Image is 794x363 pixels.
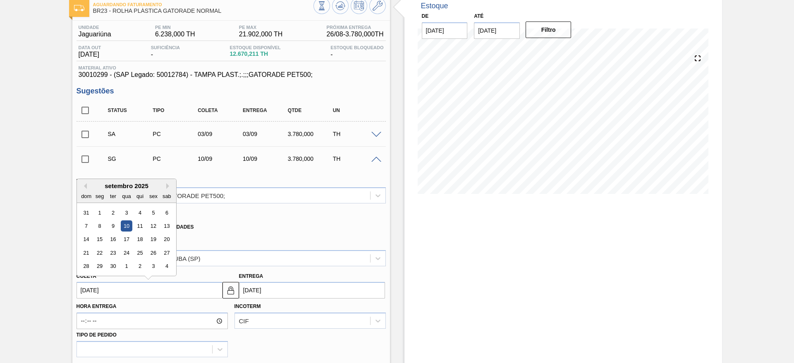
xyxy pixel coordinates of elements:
img: Ícone [74,5,84,11]
div: Choose quarta-feira, 24 de setembro de 2025 [121,247,132,258]
button: Previous Month [81,183,87,189]
span: Estoque Bloqueado [330,45,383,50]
div: Pedido de Compra [151,131,201,137]
div: Choose domingo, 21 de setembro de 2025 [81,247,92,258]
div: Choose terça-feira, 2 de setembro de 2025 [107,207,118,218]
div: Choose quinta-feira, 18 de setembro de 2025 [134,234,145,245]
span: BR23 - ROLHA PLÁSTICA GATORADE NORMAL [93,8,313,14]
button: Next Month [166,183,172,189]
div: Estoque [421,2,448,10]
div: Choose segunda-feira, 15 de setembro de 2025 [94,234,105,245]
span: PE MAX [239,25,283,30]
div: Choose sexta-feira, 3 de outubro de 2025 [148,261,159,272]
label: De [422,13,429,19]
span: 26/08 - 3.780,000 TH [327,31,384,38]
div: Choose sábado, 20 de setembro de 2025 [161,234,172,245]
div: CIF [239,318,249,325]
h3: Sugestões [77,87,386,96]
div: ter [107,191,118,202]
span: 12.670,211 TH [230,51,281,57]
div: Choose sábado, 6 de setembro de 2025 [161,207,172,218]
div: Choose quarta-feira, 17 de setembro de 2025 [121,234,132,245]
span: Estoque Disponível [230,45,281,50]
div: Entrega [241,107,291,113]
div: Choose quarta-feira, 1 de outubro de 2025 [121,261,132,272]
div: 3.780,000 [286,155,336,162]
span: Aguardando Faturamento [93,2,313,7]
div: TH [331,155,381,162]
span: [DATE] [79,51,101,58]
div: Choose segunda-feira, 1 de setembro de 2025 [94,207,105,218]
div: dom [81,191,92,202]
div: Choose quinta-feira, 11 de setembro de 2025 [134,220,145,232]
div: TH [331,131,381,137]
div: Choose domingo, 28 de setembro de 2025 [81,261,92,272]
div: Coleta [196,107,246,113]
input: dd/mm/yyyy [239,282,385,299]
div: Choose sábado, 13 de setembro de 2025 [161,220,172,232]
div: Choose sexta-feira, 19 de setembro de 2025 [148,234,159,245]
div: Choose quinta-feira, 4 de setembro de 2025 [134,207,145,218]
div: Choose sexta-feira, 26 de setembro de 2025 [148,247,159,258]
div: 03/09/2025 [241,131,291,137]
span: 6.238,000 TH [155,31,195,38]
input: dd/mm/yyyy [422,22,468,39]
div: Choose domingo, 7 de setembro de 2025 [81,220,92,232]
label: Incoterm [234,303,261,309]
div: Choose sexta-feira, 5 de setembro de 2025 [148,207,159,218]
div: Qtde [286,107,336,113]
div: Status [106,107,156,113]
div: Choose terça-feira, 9 de setembro de 2025 [107,220,118,232]
span: Data out [79,45,101,50]
span: Próxima Entrega [327,25,384,30]
div: Choose domingo, 14 de setembro de 2025 [81,234,92,245]
div: month 2025-09 [79,206,173,273]
div: Sugestão Alterada [106,131,156,137]
div: 10/09/2025 [196,155,246,162]
button: Filtro [526,21,572,38]
div: sex [148,191,159,202]
label: Coleta [77,273,96,279]
div: sab [161,191,172,202]
input: dd/mm/yyyy [474,22,520,39]
div: Tipo [151,107,201,113]
div: Choose quinta-feira, 2 de outubro de 2025 [134,261,145,272]
label: Tipo de pedido [77,332,117,338]
span: Jaguariúna [79,31,111,38]
input: dd/mm/yyyy [77,282,222,299]
div: seg [94,191,105,202]
div: Choose sábado, 4 de outubro de 2025 [161,261,172,272]
div: 3.780,000 [286,131,336,137]
div: Choose terça-feira, 23 de setembro de 2025 [107,247,118,258]
span: Unidade [79,25,111,30]
div: qui [134,191,145,202]
img: locked [226,285,236,295]
label: Hora Entrega [77,301,228,313]
span: Suficiência [151,45,180,50]
div: - [328,45,385,58]
div: Choose quarta-feira, 10 de setembro de 2025 [121,220,132,232]
div: Choose segunda-feira, 22 de setembro de 2025 [94,247,105,258]
span: 21.902,000 TH [239,31,283,38]
div: Choose sexta-feira, 12 de setembro de 2025 [148,220,159,232]
div: Choose quarta-feira, 3 de setembro de 2025 [121,207,132,218]
div: setembro 2025 [77,182,176,189]
div: Pedido de Compra [151,155,201,162]
div: qua [121,191,132,202]
span: Material ativo [79,65,384,70]
div: Sugestão Criada [106,155,156,162]
div: 03/09/2025 [196,131,246,137]
div: Choose segunda-feira, 8 de setembro de 2025 [94,220,105,232]
span: PE MIN [155,25,195,30]
label: Material [77,178,102,184]
label: Até [474,13,483,19]
div: Choose terça-feira, 30 de setembro de 2025 [107,261,118,272]
div: Choose segunda-feira, 29 de setembro de 2025 [94,261,105,272]
div: - [149,45,182,58]
div: Choose sábado, 27 de setembro de 2025 [161,247,172,258]
span: 30010299 - (SAP Legado: 50012784) - TAMPA PLAST.;.;;;GATORADE PET500; [79,71,384,79]
div: Choose terça-feira, 16 de setembro de 2025 [107,234,118,245]
button: locked [222,282,239,299]
label: Entrega [239,273,263,279]
div: UN [331,107,381,113]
